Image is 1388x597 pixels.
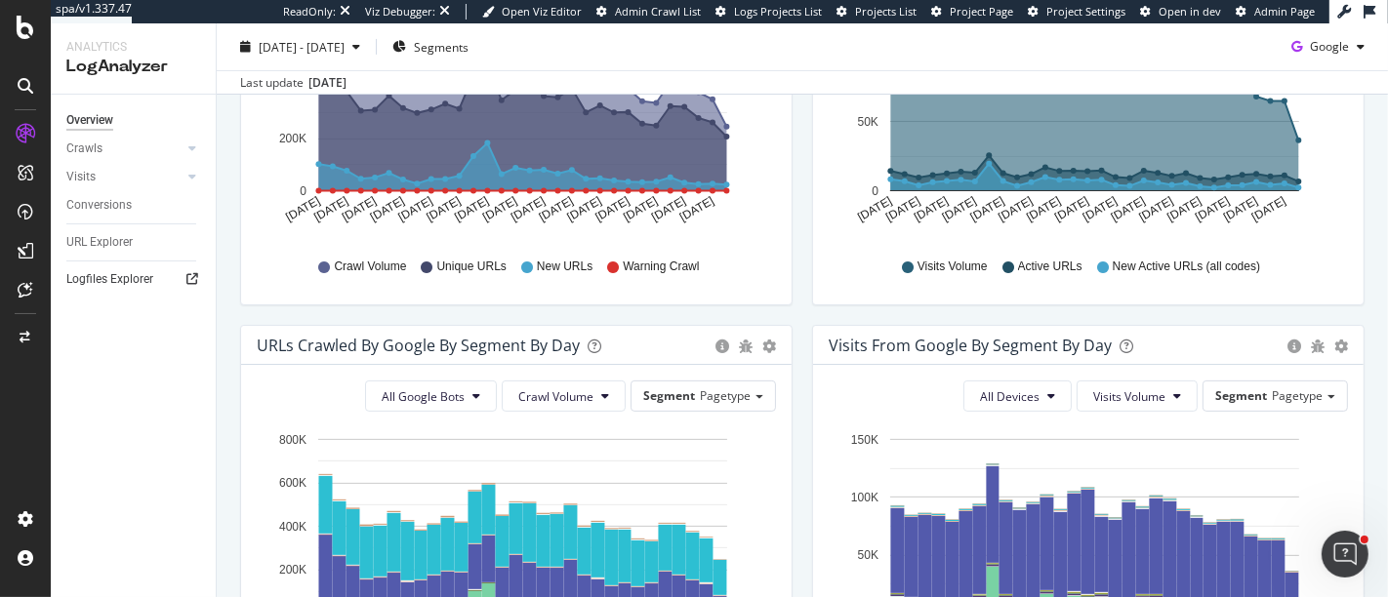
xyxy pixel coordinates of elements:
[1052,194,1091,224] text: [DATE]
[66,110,113,131] div: Overview
[1272,387,1323,404] span: Pagetype
[1287,339,1301,353] div: circle-info
[1311,339,1325,353] div: bug
[931,4,1013,20] a: Project Page
[66,269,153,290] div: Logfiles Explorer
[279,433,306,447] text: 800K
[918,259,988,275] span: Visits Volume
[382,388,465,405] span: All Google Bots
[66,56,200,78] div: LogAnalyzer
[762,339,776,353] div: gear
[1254,4,1315,19] span: Admin Page
[1046,4,1125,19] span: Project Settings
[414,38,469,55] span: Segments
[592,194,632,224] text: [DATE]
[912,194,951,224] text: [DATE]
[240,74,347,92] div: Last update
[858,549,878,563] text: 50K
[1113,259,1260,275] span: New Active URLs (all codes)
[385,31,476,62] button: Segments
[715,339,729,353] div: circle-info
[963,380,1072,412] button: All Devices
[1322,531,1368,577] iframe: Intercom live chat
[66,195,132,216] div: Conversions
[851,433,878,447] text: 150K
[452,194,491,224] text: [DATE]
[596,4,701,20] a: Admin Crawl List
[1077,380,1198,412] button: Visits Volume
[1109,194,1148,224] text: [DATE]
[66,139,102,159] div: Crawls
[851,491,878,504] text: 100K
[565,194,604,224] text: [DATE]
[855,194,894,224] text: [DATE]
[482,4,582,20] a: Open Viz Editor
[334,259,406,275] span: Crawl Volume
[1249,194,1288,224] text: [DATE]
[509,194,548,224] text: [DATE]
[279,563,306,577] text: 200K
[283,4,336,20] div: ReadOnly:
[858,115,878,129] text: 50K
[437,259,507,275] span: Unique URLs
[883,194,922,224] text: [DATE]
[365,380,497,412] button: All Google Bots
[259,38,345,55] span: [DATE] - [DATE]
[1334,339,1348,353] div: gear
[997,194,1036,224] text: [DATE]
[66,167,183,187] a: Visits
[537,194,576,224] text: [DATE]
[1310,38,1349,55] span: Google
[480,194,519,224] text: [DATE]
[66,167,96,187] div: Visits
[66,232,202,253] a: URL Explorer
[425,194,464,224] text: [DATE]
[1193,194,1232,224] text: [DATE]
[283,194,322,224] text: [DATE]
[66,110,202,131] a: Overview
[502,4,582,19] span: Open Viz Editor
[279,133,306,146] text: 200K
[677,194,716,224] text: [DATE]
[649,194,688,224] text: [DATE]
[1284,31,1372,62] button: Google
[279,476,306,490] text: 600K
[502,380,626,412] button: Crawl Volume
[1081,194,1120,224] text: [DATE]
[739,339,753,353] div: bug
[1024,194,1063,224] text: [DATE]
[623,259,699,275] span: Warning Crawl
[940,194,979,224] text: [DATE]
[829,336,1112,355] div: Visits from Google By Segment By Day
[368,194,407,224] text: [DATE]
[615,4,701,19] span: Admin Crawl List
[308,74,347,92] div: [DATE]
[700,387,751,404] span: Pagetype
[1215,387,1267,404] span: Segment
[1164,194,1204,224] text: [DATE]
[1137,194,1176,224] text: [DATE]
[715,4,822,20] a: Logs Projects List
[66,39,200,56] div: Analytics
[734,4,822,19] span: Logs Projects List
[1236,4,1315,20] a: Admin Page
[66,195,202,216] a: Conversions
[980,388,1040,405] span: All Devices
[855,4,917,19] span: Projects List
[1140,4,1221,20] a: Open in dev
[257,336,580,355] div: URLs Crawled by Google By Segment By Day
[66,139,183,159] a: Crawls
[365,4,435,20] div: Viz Debugger:
[537,259,592,275] span: New URLs
[279,520,306,534] text: 400K
[232,31,368,62] button: [DATE] - [DATE]
[66,232,133,253] div: URL Explorer
[300,184,306,198] text: 0
[1221,194,1260,224] text: [DATE]
[1018,259,1082,275] span: Active URLs
[1093,388,1165,405] span: Visits Volume
[340,194,379,224] text: [DATE]
[968,194,1007,224] text: [DATE]
[396,194,435,224] text: [DATE]
[311,194,350,224] text: [DATE]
